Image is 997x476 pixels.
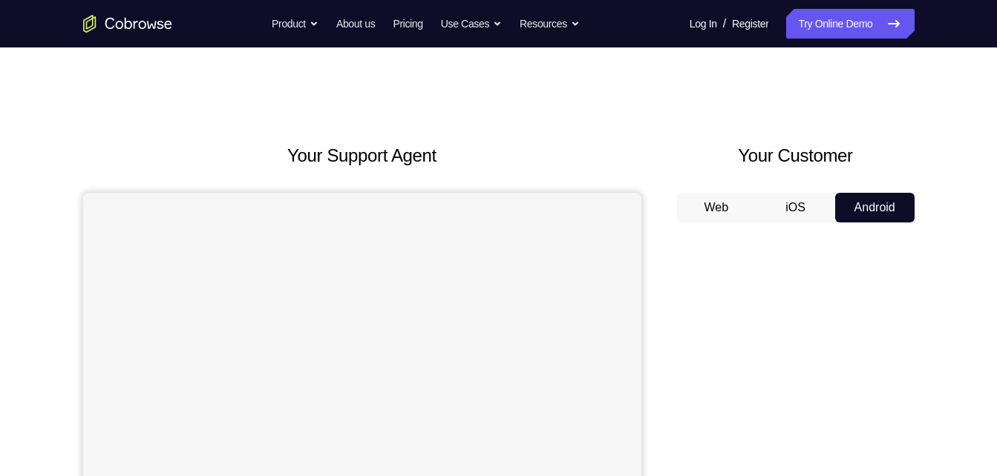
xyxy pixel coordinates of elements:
h2: Your Support Agent [83,142,641,169]
a: Go to the home page [83,15,172,33]
button: Use Cases [441,9,502,39]
a: Log In [690,9,717,39]
a: Pricing [393,9,422,39]
button: Resources [520,9,580,39]
h2: Your Customer [677,142,915,169]
a: About us [336,9,375,39]
button: iOS [756,193,835,222]
button: Android [835,193,915,222]
span: / [723,15,726,33]
button: Product [272,9,318,39]
a: Register [732,9,768,39]
a: Try Online Demo [786,9,914,39]
button: Web [677,193,756,222]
